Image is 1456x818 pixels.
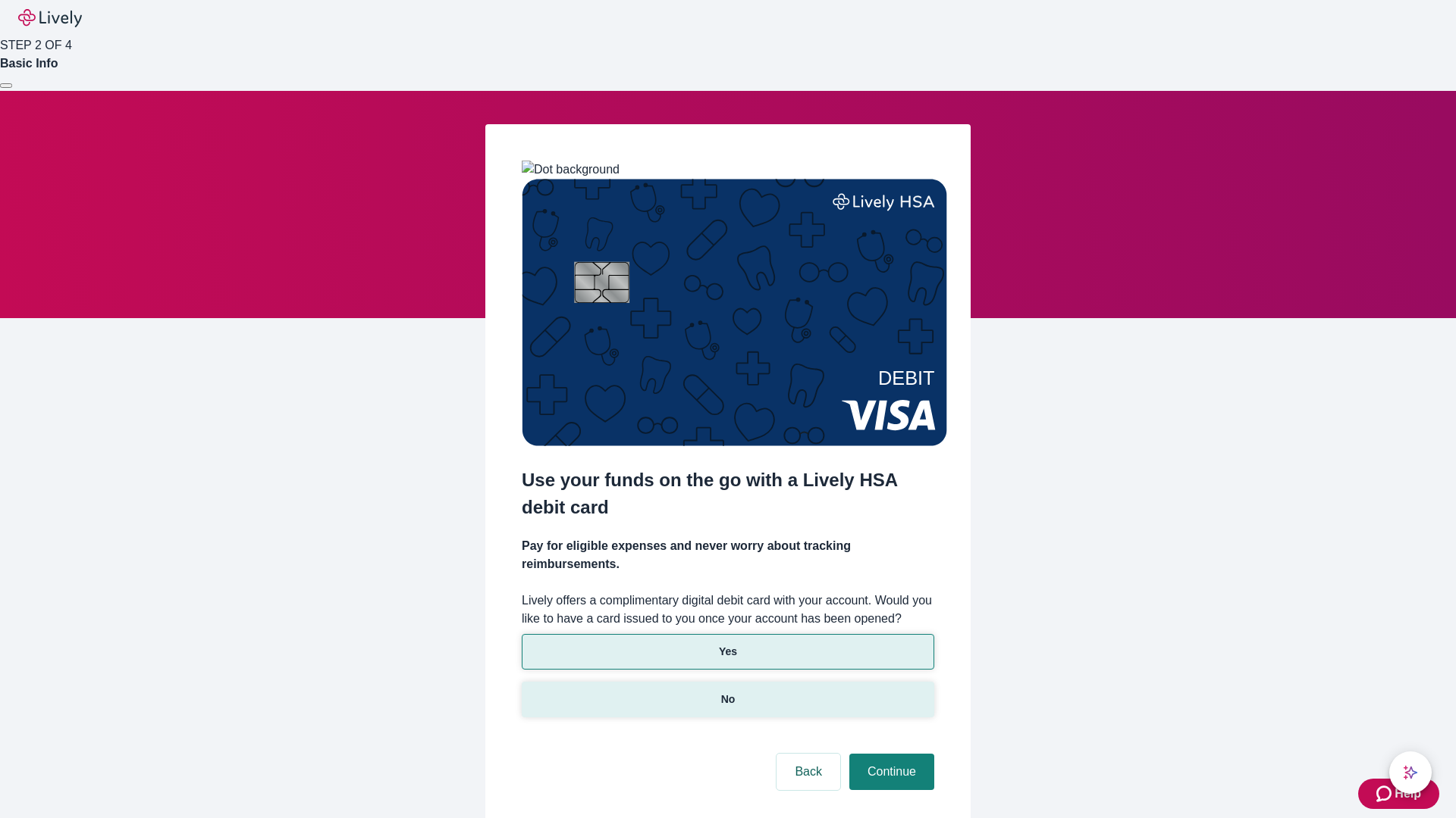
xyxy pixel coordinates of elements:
[522,634,934,670] button: Yes
[719,644,737,660] p: Yes
[1395,785,1421,803] span: Help
[721,692,736,707] p: No
[522,179,947,446] img: Debit card
[1403,765,1418,780] svg: Lively AI Assistant
[522,592,934,628] label: Lively offers a complimentary digital debit card with your account. Would you like to have a card...
[522,161,620,179] img: Dot background
[849,754,934,790] button: Continue
[522,537,934,573] h4: Pay for eligible expenses and never worry about tracking reimbursements.
[18,9,82,27] img: Lively
[522,467,934,521] h2: Use your funds on the go with a Lively HSA debit card
[522,682,934,717] button: No
[1358,779,1439,809] button: Zendesk support iconHelp
[1389,751,1432,794] button: chat
[777,754,840,790] button: Back
[1376,785,1395,803] svg: Zendesk support icon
